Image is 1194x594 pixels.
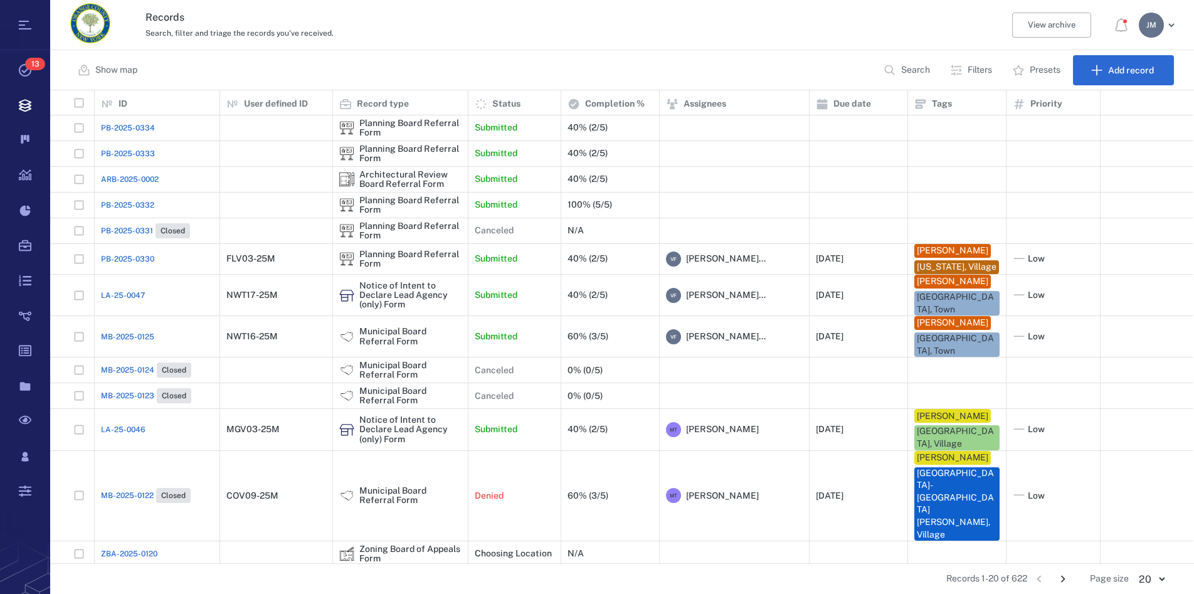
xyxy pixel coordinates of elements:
[339,488,354,503] div: Municipal Board Referral Form
[1028,253,1045,265] span: Low
[1129,572,1174,586] div: 20
[816,491,843,501] div: [DATE]
[475,289,517,302] p: Submitted
[359,327,462,346] div: Municipal Board Referral Form
[101,490,154,501] span: MB-2025-0122
[568,332,608,341] div: 60% (3/5)
[816,254,843,263] div: [DATE]
[876,55,940,85] button: Search
[666,252,681,267] div: V F
[568,200,612,209] div: 100% (5/5)
[568,366,603,375] div: 0% (0/5)
[339,388,354,403] div: Municipal Board Referral Form
[359,196,462,215] div: Planning Board Referral Form
[1005,55,1070,85] button: Presets
[101,223,190,238] a: PB-2025-0331Closed
[475,364,514,377] p: Canceled
[901,64,930,77] p: Search
[1028,490,1045,502] span: Low
[568,226,584,235] div: N/A
[568,391,603,401] div: 0% (0/5)
[339,172,354,187] div: Architectural Review Board Referral Form
[339,546,354,561] div: Zoning Board of Appeals Form
[1030,98,1062,110] p: Priority
[145,10,821,25] h3: Records
[101,122,155,134] a: PB-2025-0334
[1139,13,1164,38] div: J M
[686,490,759,502] span: [PERSON_NAME]
[339,422,354,437] div: Notice of Intent to Declare Lead Agency (only) Form
[917,245,988,257] div: [PERSON_NAME]
[339,223,354,238] div: Planning Board Referral Form
[1028,331,1045,343] span: Low
[568,254,608,263] div: 40% (2/5)
[568,425,608,434] div: 40% (2/5)
[585,98,645,110] p: Completion %
[339,172,354,187] img: icon Architectural Review Board Referral Form
[917,291,997,316] div: [GEOGRAPHIC_DATA], Town
[101,424,145,435] span: LA-25-0046
[339,488,354,503] img: icon Municipal Board Referral Form
[70,3,110,48] a: Go home
[359,544,462,564] div: Zoning Board of Appeals Form
[357,98,409,110] p: Record type
[339,329,354,344] div: Municipal Board Referral Form
[145,29,334,38] span: Search, filter and triage the records you've received.
[475,173,517,186] p: Submitted
[917,410,988,423] div: [PERSON_NAME]
[25,58,45,70] span: 13
[101,388,191,403] a: MB-2025-0123Closed
[339,546,354,561] img: icon Zoning Board of Appeals Form
[339,252,354,267] img: icon Planning Board Referral Form
[339,288,354,303] div: Notice of Intent to Declare Lead Agency (only) Form
[339,120,354,135] img: icon Planning Board Referral Form
[159,391,189,401] span: Closed
[339,223,354,238] img: icon Planning Board Referral Form
[475,253,517,265] p: Submitted
[686,331,766,343] span: [PERSON_NAME]...
[666,288,681,303] div: V F
[70,3,110,43] img: Orange County Planning Department logo
[568,549,584,558] div: N/A
[101,148,155,159] span: PB-2025-0333
[339,120,354,135] div: Planning Board Referral Form
[101,548,157,560] a: ZBA-2025-0120
[666,329,681,344] div: V F
[475,423,517,436] p: Submitted
[339,388,354,403] img: icon Municipal Board Referral Form
[917,332,997,357] div: [GEOGRAPHIC_DATA], Town
[1028,289,1045,302] span: Low
[917,317,988,329] div: [PERSON_NAME]
[359,221,462,241] div: Planning Board Referral Form
[226,254,275,263] div: FLV03-25M
[1030,64,1060,77] p: Presets
[226,491,278,501] div: COV09-25M
[684,98,726,110] p: Assignees
[359,144,462,164] div: Planning Board Referral Form
[359,386,462,406] div: Municipal Board Referral Form
[359,170,462,189] div: Architectural Review Board Referral Form
[101,199,154,211] a: PB-2025-0332
[568,149,608,158] div: 40% (2/5)
[359,250,462,269] div: Planning Board Referral Form
[226,332,278,341] div: NWT16-25M
[101,174,159,185] a: ARB-2025-0002
[917,467,997,541] div: [GEOGRAPHIC_DATA]-[GEOGRAPHIC_DATA][PERSON_NAME], Village
[1027,569,1075,589] nav: pagination navigation
[159,365,189,376] span: Closed
[101,290,145,301] a: LA-25-0047
[359,281,462,310] div: Notice of Intent to Declare Lead Agency (only) Form
[1139,13,1179,38] button: JM
[359,361,462,380] div: Municipal Board Referral Form
[475,225,514,237] p: Canceled
[568,290,608,300] div: 40% (2/5)
[244,98,308,110] p: User defined ID
[339,363,354,378] div: Municipal Board Referral Form
[1053,569,1073,589] button: Go to next page
[101,331,154,342] span: MB-2025-0125
[101,488,191,503] a: MB-2025-0122Closed
[475,199,517,211] p: Submitted
[101,364,154,376] span: MB-2025-0124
